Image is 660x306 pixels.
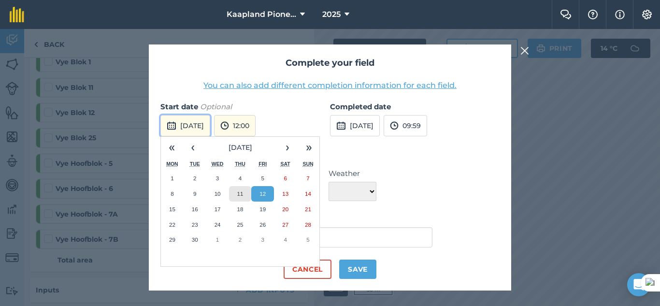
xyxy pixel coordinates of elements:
button: 10 September 2025 [206,186,229,202]
span: Kaapland Pioneer [227,9,296,20]
abbr: 16 September 2025 [192,206,198,212]
abbr: Friday [258,161,267,167]
abbr: 5 October 2025 [306,236,309,243]
button: 12:00 [214,115,256,136]
button: 3 October 2025 [251,232,274,248]
button: 22 September 2025 [161,217,184,233]
button: 2 September 2025 [184,171,206,186]
h2: Complete your field [160,56,500,70]
button: 09:59 [384,115,427,136]
abbr: 25 September 2025 [237,221,243,228]
button: 12 September 2025 [251,186,274,202]
button: 4 September 2025 [229,171,252,186]
abbr: 26 September 2025 [259,221,266,228]
img: svg+xml;base64,PD94bWwgdmVyc2lvbj0iMS4wIiBlbmNvZGluZz0idXRmLTgiPz4KPCEtLSBHZW5lcmF0b3I6IEFkb2JlIE... [220,120,229,131]
img: A cog icon [641,10,653,19]
button: 14 September 2025 [297,186,319,202]
button: 27 September 2025 [274,217,297,233]
abbr: 9 September 2025 [193,190,196,197]
button: 5 September 2025 [251,171,274,186]
abbr: 19 September 2025 [259,206,266,212]
button: 28 September 2025 [297,217,319,233]
abbr: 21 September 2025 [305,206,311,212]
button: 9 September 2025 [184,186,206,202]
abbr: 1 September 2025 [171,175,173,181]
abbr: 18 September 2025 [237,206,243,212]
img: fieldmargin Logo [10,7,24,22]
button: 20 September 2025 [274,202,297,217]
button: 6 September 2025 [274,171,297,186]
button: 8 September 2025 [161,186,184,202]
abbr: 20 September 2025 [282,206,288,212]
abbr: 4 October 2025 [284,236,287,243]
abbr: 7 September 2025 [306,175,309,181]
button: 2 October 2025 [229,232,252,248]
button: [DATE] [330,115,380,136]
abbr: Thursday [235,161,245,167]
abbr: 14 September 2025 [305,190,311,197]
button: « [161,137,182,158]
abbr: 30 September 2025 [192,236,198,243]
abbr: 29 September 2025 [169,236,175,243]
abbr: 6 September 2025 [284,175,287,181]
button: 17 September 2025 [206,202,229,217]
span: [DATE] [229,143,252,152]
div: Open Intercom Messenger [627,273,650,296]
button: Cancel [284,260,331,279]
button: 21 September 2025 [297,202,319,217]
label: Weather [329,168,376,179]
abbr: 1 October 2025 [216,236,219,243]
button: You can also add different completion information for each field. [203,80,457,91]
button: 13 September 2025 [274,186,297,202]
img: svg+xml;base64,PD94bWwgdmVyc2lvbj0iMS4wIiBlbmNvZGluZz0idXRmLTgiPz4KPCEtLSBHZW5lcmF0b3I6IEFkb2JlIE... [167,120,176,131]
abbr: 27 September 2025 [282,221,288,228]
h3: Weather [160,147,500,160]
button: 25 September 2025 [229,217,252,233]
button: 15 September 2025 [161,202,184,217]
abbr: 17 September 2025 [215,206,221,212]
img: Two speech bubbles overlapping with the left bubble in the forefront [560,10,572,19]
abbr: 23 September 2025 [192,221,198,228]
abbr: 15 September 2025 [169,206,175,212]
abbr: Sunday [302,161,313,167]
abbr: Monday [166,161,178,167]
abbr: 2 October 2025 [239,236,242,243]
abbr: Tuesday [190,161,200,167]
button: 7 September 2025 [297,171,319,186]
img: svg+xml;base64,PHN2ZyB4bWxucz0iaHR0cDovL3d3dy53My5vcmcvMjAwMC9zdmciIHdpZHRoPSIxNyIgaGVpZ2h0PSIxNy... [615,9,625,20]
img: svg+xml;base64,PHN2ZyB4bWxucz0iaHR0cDovL3d3dy53My5vcmcvMjAwMC9zdmciIHdpZHRoPSIyMiIgaGVpZ2h0PSIzMC... [520,45,529,57]
button: 30 September 2025 [184,232,206,248]
button: [DATE] [160,115,210,136]
button: 26 September 2025 [251,217,274,233]
abbr: 28 September 2025 [305,221,311,228]
button: [DATE] [203,137,277,158]
button: 5 October 2025 [297,232,319,248]
abbr: 13 September 2025 [282,190,288,197]
abbr: 24 September 2025 [215,221,221,228]
button: 1 September 2025 [161,171,184,186]
strong: Start date [160,102,198,111]
abbr: 22 September 2025 [169,221,175,228]
button: ‹ [182,137,203,158]
abbr: 11 September 2025 [237,190,243,197]
abbr: 3 September 2025 [216,175,219,181]
button: 18 September 2025 [229,202,252,217]
img: svg+xml;base64,PD94bWwgdmVyc2lvbj0iMS4wIiBlbmNvZGluZz0idXRmLTgiPz4KPCEtLSBHZW5lcmF0b3I6IEFkb2JlIE... [390,120,399,131]
button: 1 October 2025 [206,232,229,248]
button: 11 September 2025 [229,186,252,202]
button: 19 September 2025 [251,202,274,217]
button: 24 September 2025 [206,217,229,233]
button: » [298,137,319,158]
abbr: Saturday [281,161,290,167]
button: 4 October 2025 [274,232,297,248]
img: A question mark icon [587,10,599,19]
button: 23 September 2025 [184,217,206,233]
em: Optional [200,102,232,111]
button: 16 September 2025 [184,202,206,217]
abbr: 8 September 2025 [171,190,173,197]
button: Save [339,260,376,279]
button: 3 September 2025 [206,171,229,186]
abbr: 12 September 2025 [259,190,266,197]
abbr: 3 October 2025 [261,236,264,243]
span: 2025 [322,9,341,20]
